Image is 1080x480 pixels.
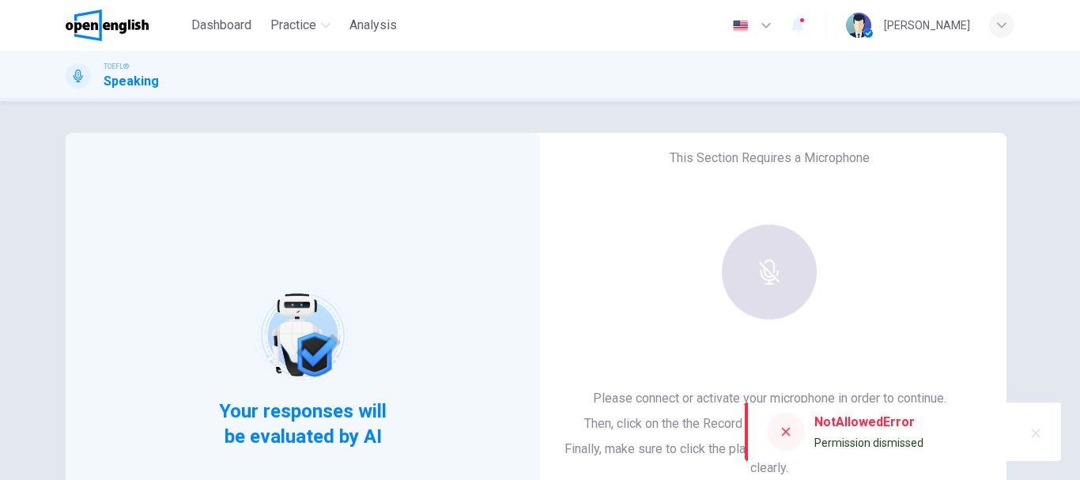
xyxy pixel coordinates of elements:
button: Dashboard [185,11,258,40]
button: Practice [264,11,337,40]
img: Profile picture [846,13,871,38]
span: Your responses will be evaluated by AI [207,399,399,449]
img: en [731,20,750,32]
span: Practice [270,16,316,35]
p: Please connect or activate your microphone in order to continue. [557,389,981,408]
button: Analysis [343,11,403,40]
p: Finally, make sure to click the play icon to make sure you can hear yourself clearly. [557,440,981,478]
p: Then, click on the the Record button above to test your microphone. [557,414,981,433]
img: OpenEnglish logo [66,9,149,41]
span: Analysis [349,16,397,35]
span: Permission dismissed [814,437,923,449]
h1: Speaking [104,72,159,91]
div: NotAllowedError [814,413,923,432]
h6: This Section Requires a Microphone [670,149,870,168]
span: TOEFL® [104,61,129,72]
a: OpenEnglish logo [66,9,185,41]
span: Dashboard [191,16,251,35]
div: [PERSON_NAME] [884,16,970,35]
img: robot icon [252,285,353,385]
